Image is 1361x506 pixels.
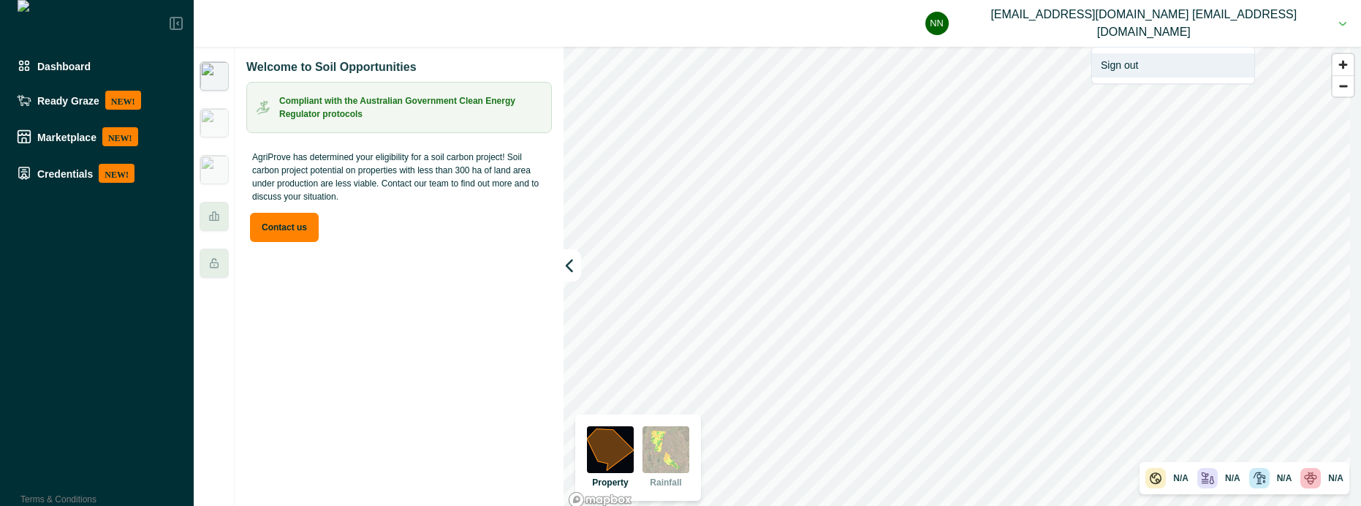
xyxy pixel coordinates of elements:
[37,94,99,106] p: Ready Graze
[200,108,229,137] img: insight_greenham.png
[279,94,542,121] p: Compliant with the Australian Government Clean Energy Regulator protocols
[246,58,417,76] p: Welcome to Soil Opportunities
[1328,472,1343,485] p: N/A
[37,167,93,179] p: Credentials
[37,131,96,143] p: Marketplace
[11,121,183,152] a: MarketplaceNEW!
[592,476,628,489] p: Property
[105,91,141,110] p: NEW!
[102,127,138,146] p: NEW!
[650,476,681,489] p: Rainfall
[1332,75,1354,97] button: Zoom out
[11,85,183,116] a: Ready GrazeNEW!
[200,155,229,184] img: insight_readygraze.jpg
[1225,472,1240,485] p: N/A
[37,60,91,72] p: Dashboard
[99,164,134,183] p: NEW!
[1332,54,1354,75] button: Zoom in
[1173,472,1188,485] p: N/A
[642,426,689,473] img: rainfall preview
[11,53,183,79] a: Dashboard
[246,145,552,209] p: AgriProve has determined your eligibility for a soil carbon project! Soil carbon project potentia...
[1332,76,1354,97] span: Zoom out
[1092,53,1254,78] button: Sign out
[20,494,96,505] a: Terms & Conditions
[200,61,229,91] img: insight_carbon.png
[1277,472,1292,485] p: N/A
[11,158,183,189] a: CredentialsNEW!
[250,213,319,242] button: Contact us
[587,426,634,473] img: property preview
